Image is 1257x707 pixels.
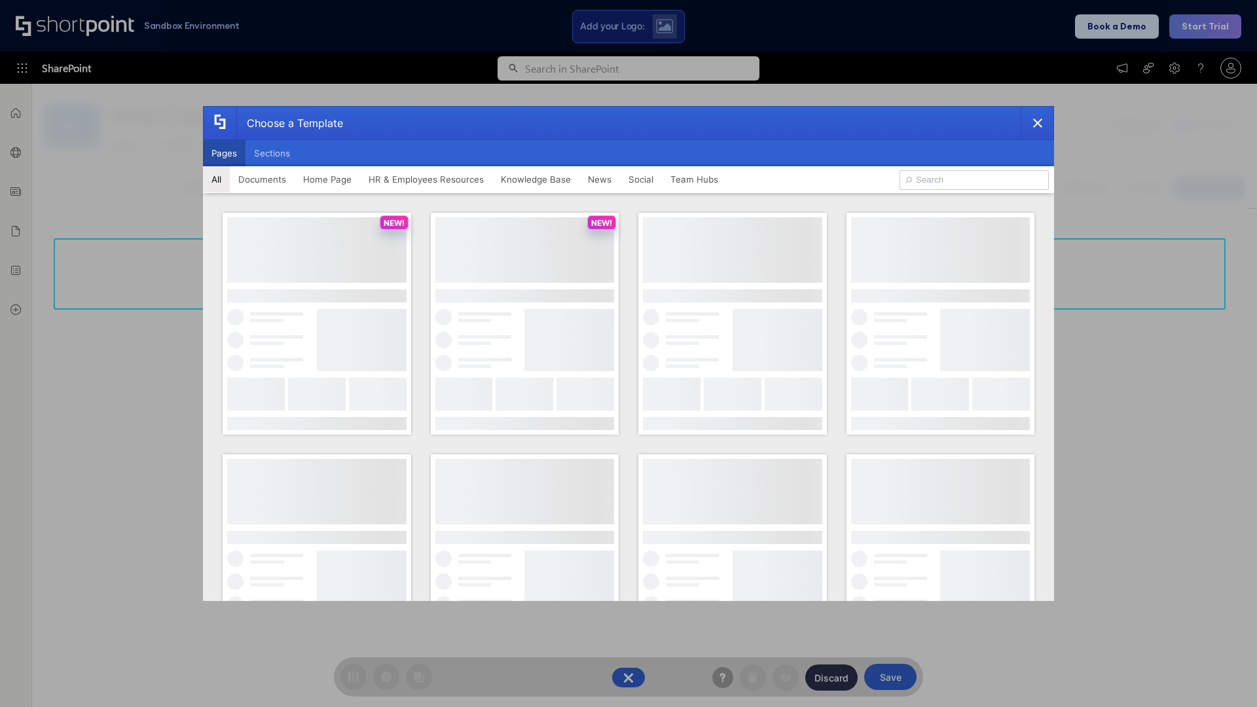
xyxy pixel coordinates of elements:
p: NEW! [384,218,405,228]
button: News [579,166,620,192]
button: HR & Employees Resources [360,166,492,192]
button: Knowledge Base [492,166,579,192]
button: Home Page [295,166,360,192]
button: Team Hubs [662,166,727,192]
button: All [203,166,230,192]
input: Search [900,170,1049,190]
div: template selector [203,106,1054,601]
button: Pages [203,140,246,166]
div: Choose a Template [236,107,343,139]
iframe: Chat Widget [1192,644,1257,707]
p: NEW! [591,218,612,228]
button: Documents [230,166,295,192]
button: Sections [246,140,299,166]
button: Social [620,166,662,192]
